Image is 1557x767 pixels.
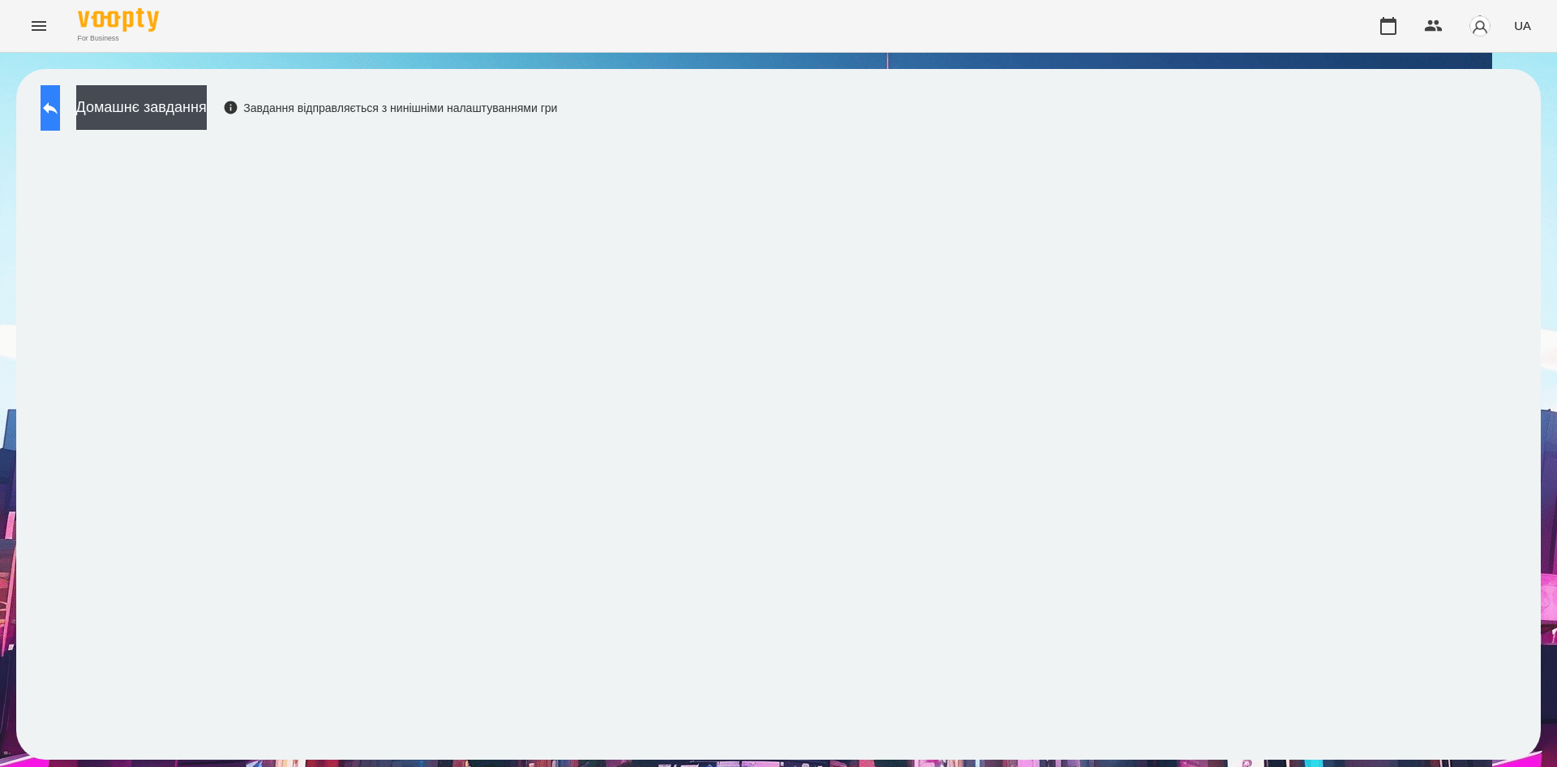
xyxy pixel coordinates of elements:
button: UA [1508,11,1538,41]
img: Voopty Logo [78,8,159,32]
img: avatar_s.png [1469,15,1491,37]
button: Menu [19,6,58,45]
button: Домашнє завдання [76,85,207,130]
span: For Business [78,33,159,44]
div: Завдання відправляється з нинішніми налаштуваннями гри [223,100,558,116]
span: UA [1514,17,1531,34]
